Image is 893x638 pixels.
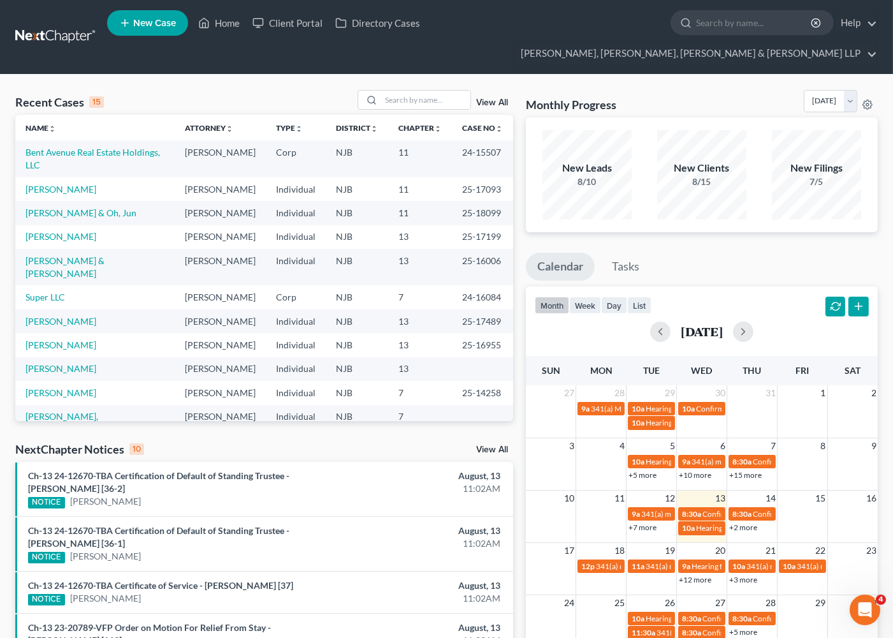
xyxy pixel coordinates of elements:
span: 10 [563,491,576,506]
td: 11 [388,140,452,177]
span: 10a [632,418,644,427]
span: 12p [581,561,595,571]
div: 10 [129,443,144,455]
td: 25-17093 [452,177,513,201]
td: Individual [266,177,326,201]
div: NOTICE [28,497,65,508]
div: 8/15 [657,175,746,188]
a: [PERSON_NAME] [25,363,96,374]
div: August, 13 [351,621,500,634]
span: Confirmation hearing for [PERSON_NAME] [702,614,847,623]
td: NJB [326,201,388,225]
td: NJB [326,285,388,309]
a: +7 more [628,523,657,532]
span: 18 [613,543,626,558]
span: 23 [865,543,878,558]
a: Districtunfold_more [336,123,378,133]
a: View All [476,98,508,107]
a: Ch-13 24-12670-TBA Certification of Default of Standing Trustee - [PERSON_NAME] [36-1] [28,525,289,549]
span: Thu [743,365,761,376]
span: 17 [563,543,576,558]
h3: Monthly Progress [526,97,616,112]
a: [PERSON_NAME] [25,184,96,195]
span: 10a [682,523,695,533]
span: 9a [581,404,590,413]
span: Hearing for [PERSON_NAME] & [PERSON_NAME] [692,561,859,571]
span: Hearing for [PERSON_NAME] [646,457,745,466]
td: 25-16006 [452,249,513,285]
span: 30 [714,385,727,401]
a: Help [834,11,877,34]
button: list [627,297,651,314]
td: 13 [388,357,452,381]
a: +12 more [679,575,711,584]
span: 8:30a [732,457,751,466]
div: August, 13 [351,524,500,537]
a: Typeunfold_more [276,123,303,133]
td: [PERSON_NAME] [175,249,266,285]
a: [PERSON_NAME], [PERSON_NAME], [PERSON_NAME] & [PERSON_NAME] LLP [514,42,877,65]
a: +5 more [628,470,657,480]
a: Attorneyunfold_more [185,123,233,133]
div: NextChapter Notices [15,441,144,457]
td: [PERSON_NAME] [175,285,266,309]
span: 29 [815,595,827,611]
span: Hearing for [PERSON_NAME] [646,614,745,623]
button: month [535,297,569,314]
div: 11:02AM [351,592,500,605]
div: 7/5 [772,175,861,188]
span: 341(a) meeting for [PERSON_NAME] [596,561,719,571]
span: 28 [613,385,626,401]
span: 8 [820,438,827,454]
td: 24-15507 [452,140,513,177]
div: 11:02AM [351,537,500,550]
button: day [601,297,627,314]
a: [PERSON_NAME], [PERSON_NAME] [25,411,98,434]
span: Confirmation hearing for [PERSON_NAME] [702,509,847,519]
td: NJB [326,225,388,249]
span: 10a [732,561,745,571]
i: unfold_more [434,125,442,133]
td: 11 [388,177,452,201]
td: Individual [266,381,326,404]
span: 2 [870,385,878,401]
td: 7 [388,405,452,441]
span: 10a [783,561,795,571]
div: New Clients [657,161,746,175]
a: [PERSON_NAME] [25,387,96,398]
td: [PERSON_NAME] [175,201,266,225]
td: 25-14258 [452,381,513,404]
i: unfold_more [226,125,233,133]
td: [PERSON_NAME] [175,357,266,381]
span: 14 [764,491,777,506]
td: Individual [266,249,326,285]
span: 341(a) meeting for [PERSON_NAME] [641,509,764,519]
a: Super LLC [25,292,65,302]
td: NJB [326,357,388,381]
input: Search by name... [381,91,470,109]
span: 10a [632,614,644,623]
span: Tue [643,365,660,376]
i: unfold_more [370,125,378,133]
td: 13 [388,225,452,249]
div: August, 13 [351,579,500,592]
a: [PERSON_NAME] [70,592,141,605]
td: [PERSON_NAME] [175,405,266,441]
a: Directory Cases [329,11,426,34]
div: August, 13 [351,470,500,482]
div: NOTICE [28,552,65,563]
span: 3 [568,438,576,454]
a: Client Portal [246,11,329,34]
td: [PERSON_NAME] [175,140,266,177]
td: Individual [266,357,326,381]
div: 15 [89,96,104,108]
td: NJB [326,309,388,333]
td: Individual [266,225,326,249]
a: Nameunfold_more [25,123,56,133]
a: Bent Avenue Real Estate Holdings, LLC [25,147,160,170]
td: 11 [388,201,452,225]
span: 25 [613,595,626,611]
span: 8:30a [682,509,701,519]
iframe: Intercom live chat [850,595,880,625]
span: Mon [590,365,613,376]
